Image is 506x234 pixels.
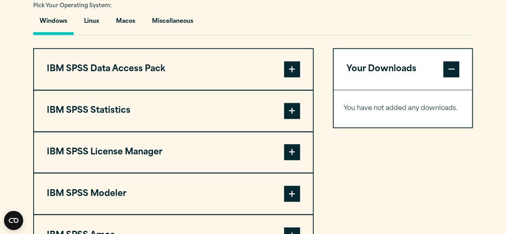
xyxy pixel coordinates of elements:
button: Macos [110,12,142,35]
button: IBM SPSS License Manager [34,132,313,173]
button: Linux [78,12,106,35]
button: Miscellaneous [146,12,200,35]
button: IBM SPSS Statistics [34,90,313,131]
button: IBM SPSS Modeler [34,173,313,214]
button: Open CMP widget [4,211,23,230]
button: IBM SPSS Data Access Pack [34,49,313,90]
div: Your Downloads [334,90,472,127]
span: Pick Your Operating System: [33,3,112,8]
p: You have not added any downloads. [344,103,462,114]
button: Windows [33,12,74,35]
button: Your Downloads [334,49,472,90]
